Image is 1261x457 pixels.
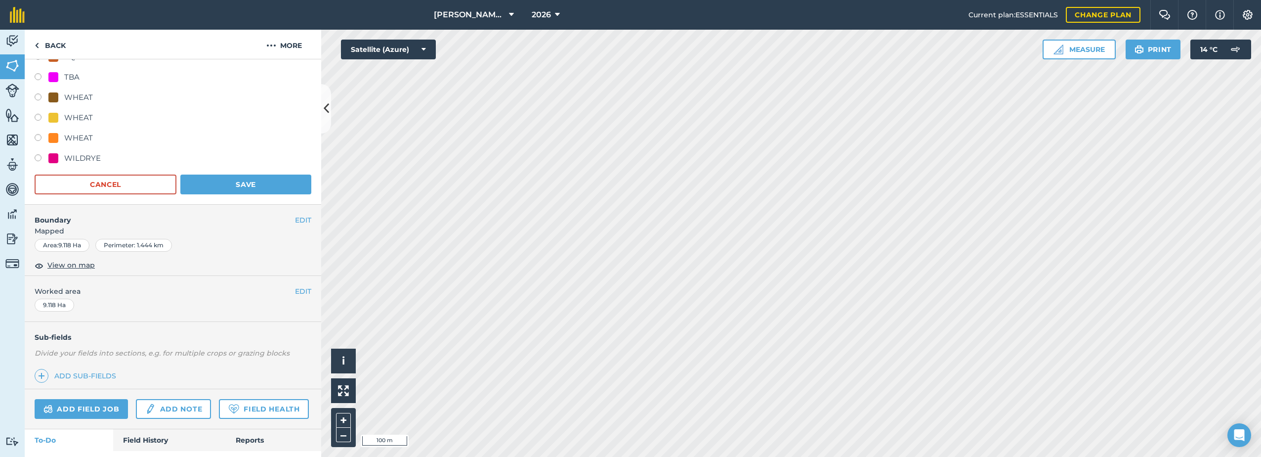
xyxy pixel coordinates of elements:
[5,157,19,172] img: svg+xml;base64,PD94bWwgdmVyc2lvbj0iMS4wIiBlbmNvZGluZz0idXRmLTgiPz4KPCEtLSBHZW5lcmF0b3I6IEFkb2JlIE...
[341,40,436,59] button: Satellite (Azure)
[219,399,308,419] a: Field Health
[336,413,351,428] button: +
[1043,40,1116,59] button: Measure
[226,429,321,451] a: Reports
[25,205,295,226] h4: Boundary
[1225,40,1245,59] img: svg+xml;base64,PD94bWwgdmVyc2lvbj0iMS4wIiBlbmNvZGluZz0idXRmLTgiPz4KPCEtLSBHZW5lcmF0b3I6IEFkb2JlIE...
[5,437,19,446] img: svg+xml;base64,PD94bWwgdmVyc2lvbj0iMS4wIiBlbmNvZGluZz0idXRmLTgiPz4KPCEtLSBHZW5lcmF0b3I6IEFkb2JlIE...
[25,429,113,451] a: To-Do
[64,132,93,144] div: WHEAT
[532,9,551,21] span: 2026
[35,260,95,272] button: View on map
[1135,44,1144,55] img: svg+xml;base64,PHN2ZyB4bWxucz0iaHR0cDovL3d3dy53My5vcmcvMjAwMC9zdmciIHdpZHRoPSIxOSIgaGVpZ2h0PSIyNC...
[25,30,76,59] a: Back
[43,403,53,415] img: svg+xml;base64,PD94bWwgdmVyc2lvbj0iMS4wIiBlbmNvZGluZz0idXRmLTgiPz4KPCEtLSBHZW5lcmF0b3I6IEFkb2JlIE...
[1215,9,1225,21] img: svg+xml;base64,PHN2ZyB4bWxucz0iaHR0cDovL3d3dy53My5vcmcvMjAwMC9zdmciIHdpZHRoPSIxNyIgaGVpZ2h0PSIxNy...
[266,40,276,51] img: svg+xml;base64,PHN2ZyB4bWxucz0iaHR0cDovL3d3dy53My5vcmcvMjAwMC9zdmciIHdpZHRoPSIyMCIgaGVpZ2h0PSIyNC...
[10,7,25,23] img: fieldmargin Logo
[64,152,101,164] div: WILDRYE
[247,30,321,59] button: More
[5,231,19,246] img: svg+xml;base64,PD94bWwgdmVyc2lvbj0iMS4wIiBlbmNvZGluZz0idXRmLTgiPz4KPCEtLSBHZW5lcmF0b3I6IEFkb2JlIE...
[25,332,321,343] h4: Sub-fields
[35,239,89,252] div: Area : 9.118 Ha
[1126,40,1181,59] button: Print
[1159,10,1171,20] img: Two speech bubbles overlapping with the left bubble in the forefront
[64,112,93,124] div: WHEAT
[1190,40,1251,59] button: 14 °C
[1053,45,1063,54] img: Ruler icon
[1200,40,1218,59] span: 14 ° C
[331,349,356,373] button: i
[1186,10,1198,20] img: A question mark icon
[35,286,311,297] span: Worked area
[113,429,225,451] a: Field History
[35,40,39,51] img: svg+xml;base64,PHN2ZyB4bWxucz0iaHR0cDovL3d3dy53My5vcmcvMjAwMC9zdmciIHdpZHRoPSI5IiBoZWlnaHQ9IjI0Ii...
[64,71,80,83] div: TBA
[145,403,156,415] img: svg+xml;base64,PD94bWwgdmVyc2lvbj0iMS4wIiBlbmNvZGluZz0idXRmLTgiPz4KPCEtLSBHZW5lcmF0b3I6IEFkb2JlIE...
[136,399,211,419] a: Add note
[342,355,345,367] span: i
[95,239,172,252] div: Perimeter : 1.444 km
[5,133,19,147] img: svg+xml;base64,PHN2ZyB4bWxucz0iaHR0cDovL3d3dy53My5vcmcvMjAwMC9zdmciIHdpZHRoPSI1NiIgaGVpZ2h0PSI2MC...
[5,182,19,197] img: svg+xml;base64,PD94bWwgdmVyc2lvbj0iMS4wIiBlbmNvZGluZz0idXRmLTgiPz4KPCEtLSBHZW5lcmF0b3I6IEFkb2JlIE...
[47,260,95,271] span: View on map
[5,84,19,97] img: svg+xml;base64,PD94bWwgdmVyc2lvbj0iMS4wIiBlbmNvZGluZz0idXRmLTgiPz4KPCEtLSBHZW5lcmF0b3I6IEFkb2JlIE...
[35,369,120,383] a: Add sub-fields
[295,215,311,226] button: EDIT
[5,58,19,73] img: svg+xml;base64,PHN2ZyB4bWxucz0iaHR0cDovL3d3dy53My5vcmcvMjAwMC9zdmciIHdpZHRoPSI1NiIgaGVpZ2h0PSI2MC...
[35,349,290,358] em: Divide your fields into sections, e.g. for multiple crops or grazing blocks
[35,399,128,419] a: Add field job
[35,260,43,272] img: svg+xml;base64,PHN2ZyB4bWxucz0iaHR0cDovL3d3dy53My5vcmcvMjAwMC9zdmciIHdpZHRoPSIxOCIgaGVpZ2h0PSIyNC...
[5,257,19,271] img: svg+xml;base64,PD94bWwgdmVyc2lvbj0iMS4wIiBlbmNvZGluZz0idXRmLTgiPz4KPCEtLSBHZW5lcmF0b3I6IEFkb2JlIE...
[5,34,19,48] img: svg+xml;base64,PD94bWwgdmVyc2lvbj0iMS4wIiBlbmNvZGluZz0idXRmLTgiPz4KPCEtLSBHZW5lcmF0b3I6IEFkb2JlIE...
[1066,7,1140,23] a: Change plan
[295,286,311,297] button: EDIT
[968,9,1058,20] span: Current plan : ESSENTIALS
[5,108,19,123] img: svg+xml;base64,PHN2ZyB4bWxucz0iaHR0cDovL3d3dy53My5vcmcvMjAwMC9zdmciIHdpZHRoPSI1NiIgaGVpZ2h0PSI2MC...
[180,175,311,194] button: Save
[5,207,19,222] img: svg+xml;base64,PD94bWwgdmVyc2lvbj0iMS4wIiBlbmNvZGluZz0idXRmLTgiPz4KPCEtLSBHZW5lcmF0b3I6IEFkb2JlIE...
[35,175,176,194] button: Cancel
[64,91,93,103] div: WHEAT
[25,226,321,236] span: Mapped
[1227,423,1251,447] div: Open Intercom Messenger
[1242,10,1254,20] img: A cog icon
[338,385,349,396] img: Four arrows, one pointing top left, one top right, one bottom right and the last bottom left
[434,9,505,21] span: [PERSON_NAME] Farm Life
[38,370,45,382] img: svg+xml;base64,PHN2ZyB4bWxucz0iaHR0cDovL3d3dy53My5vcmcvMjAwMC9zdmciIHdpZHRoPSIxNCIgaGVpZ2h0PSIyNC...
[35,299,74,312] div: 9.118 Ha
[336,428,351,442] button: –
